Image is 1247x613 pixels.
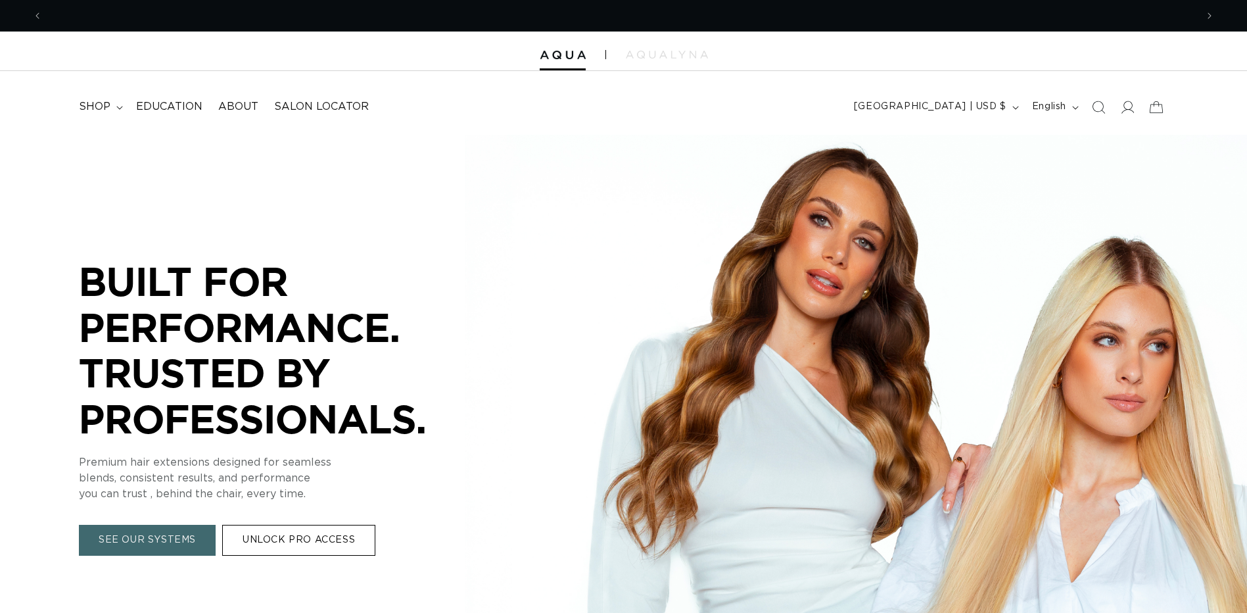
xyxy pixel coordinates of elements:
[79,487,473,503] p: you can trust , behind the chair, every time.
[79,526,216,556] a: SEE OUR SYSTEMS
[846,95,1024,120] button: [GEOGRAPHIC_DATA] | USD $
[266,92,377,122] a: Salon Locator
[79,100,110,114] span: shop
[71,92,128,122] summary: shop
[222,526,375,556] a: UNLOCK PRO ACCESS
[218,100,258,114] span: About
[1024,95,1084,120] button: English
[274,100,369,114] span: Salon Locator
[128,92,210,122] a: Education
[626,51,708,59] img: aqualyna.com
[79,471,473,487] p: blends, consistent results, and performance
[79,258,473,441] p: BUILT FOR PERFORMANCE. TRUSTED BY PROFESSIONALS.
[1084,93,1113,122] summary: Search
[854,100,1006,114] span: [GEOGRAPHIC_DATA] | USD $
[79,455,473,471] p: Premium hair extensions designed for seamless
[1195,3,1224,28] button: Next announcement
[1032,100,1066,114] span: English
[23,3,52,28] button: Previous announcement
[540,51,586,60] img: Aqua Hair Extensions
[210,92,266,122] a: About
[136,100,202,114] span: Education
